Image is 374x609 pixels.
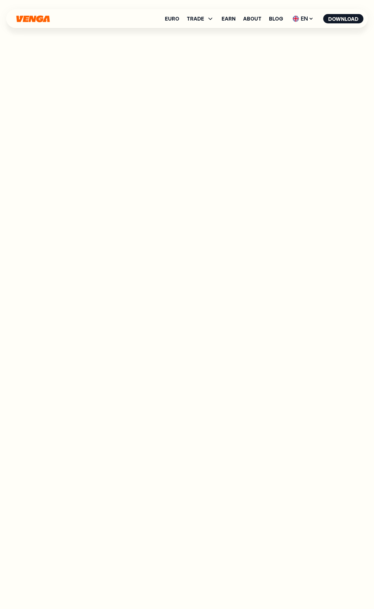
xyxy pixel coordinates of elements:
a: Blog [269,16,283,21]
img: flag-uk [293,16,299,22]
span: EN [290,14,316,24]
span: TRADE [187,15,214,22]
a: About [243,16,261,21]
a: Euro [165,16,179,21]
a: Earn [222,16,236,21]
svg: Home [16,15,50,22]
button: Download [323,14,363,23]
span: TRADE [187,16,204,21]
